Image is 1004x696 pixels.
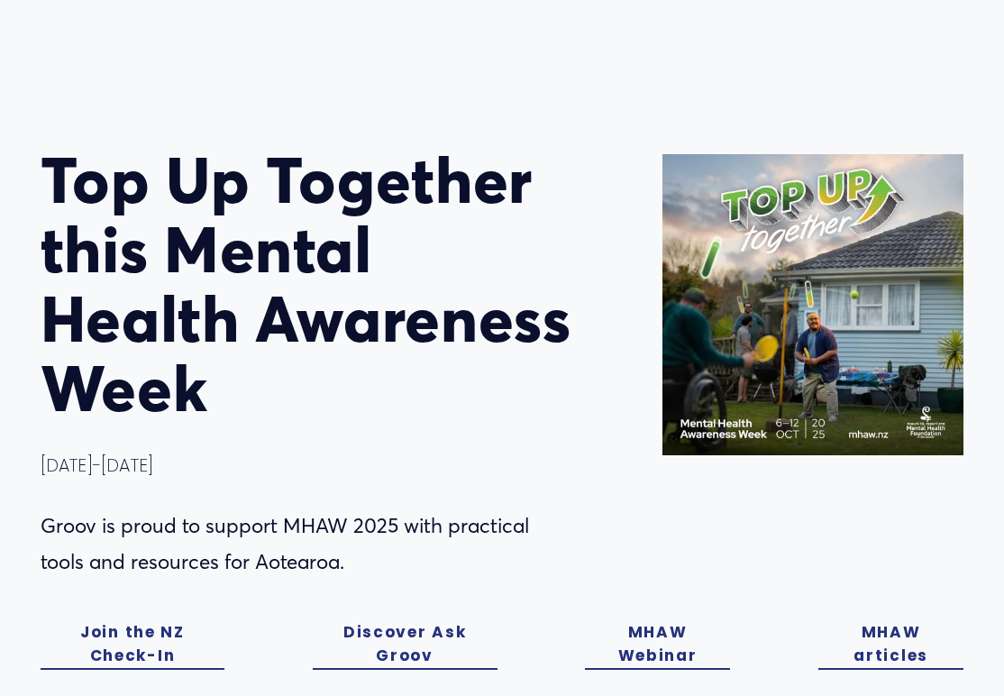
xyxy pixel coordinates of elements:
p: Groov is proud to support MHAW 2025 with practical tools and resources for Aotearoa. [41,508,575,580]
h1: op Up Together this Mental Health Awareness Week [41,146,575,424]
a: Join the NZ Check-In [41,620,225,670]
span: T [41,141,73,219]
a: MHAW Webinar [585,620,731,670]
h4: [DATE]-[DATE] [41,454,575,477]
a: MHAW articles [818,620,964,670]
a: Discover Ask Groov [313,620,497,670]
